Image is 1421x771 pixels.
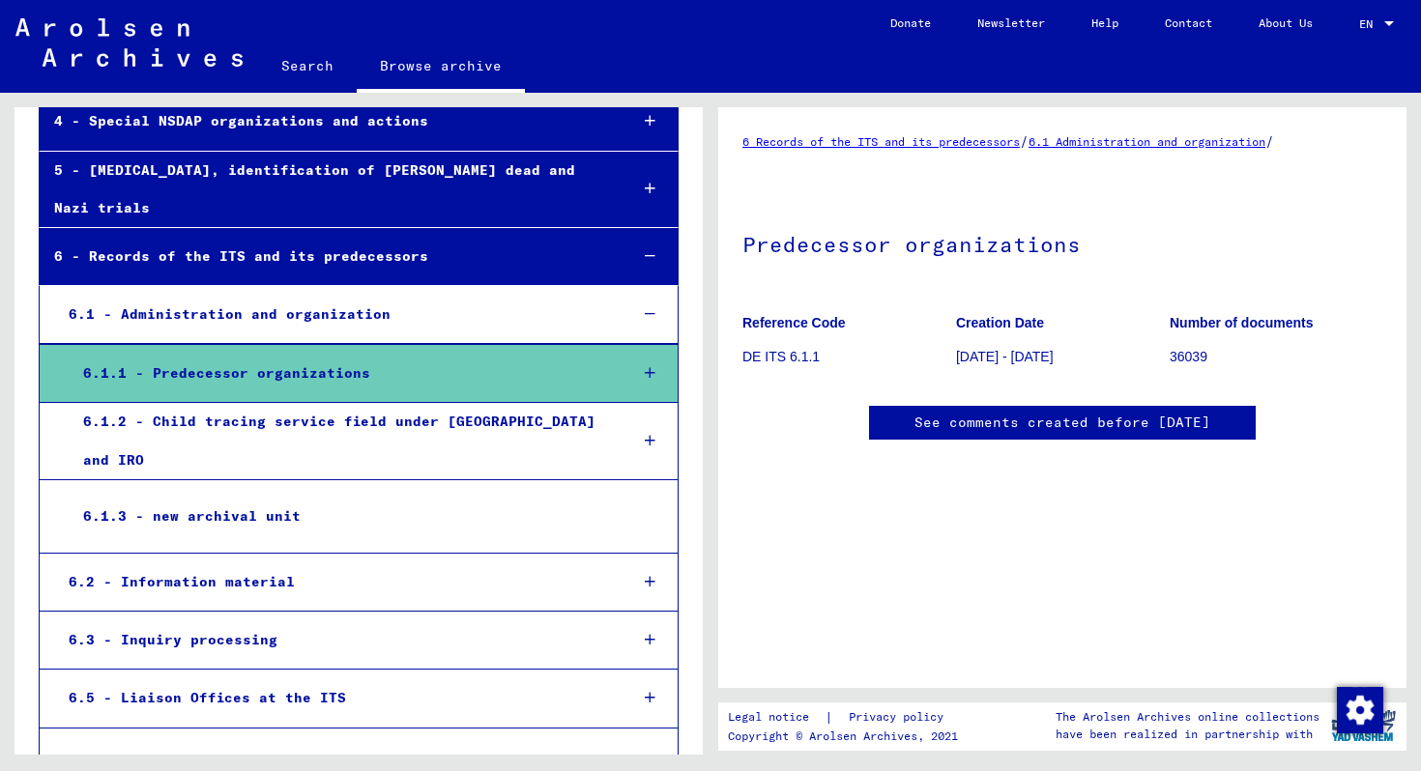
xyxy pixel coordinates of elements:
[1359,17,1380,31] span: EN
[1327,701,1400,750] img: yv_logo.png
[1056,726,1319,743] p: have been realized in partnership with
[728,707,825,728] a: Legal notice
[1337,687,1383,733] img: Change consent
[15,18,243,67] img: Arolsen_neg.svg
[69,403,612,478] div: 6.1.2 - Child tracing service field under [GEOGRAPHIC_DATA] and IRO
[1020,132,1029,150] span: /
[742,347,955,367] p: DE ITS 6.1.1
[956,315,1044,330] b: Creation Date
[728,728,967,745] p: Copyright © Arolsen Archives, 2021
[914,413,1210,433] a: See comments created before [DATE]
[742,134,1020,149] a: 6 Records of the ITS and its predecessors
[1170,347,1382,367] p: 36039
[54,679,612,717] div: 6.5 - Liaison Offices at the ITS
[728,707,967,728] div: |
[833,707,967,728] a: Privacy policy
[742,315,846,330] b: Reference Code
[54,296,612,333] div: 6.1 - Administration and organization
[69,355,612,392] div: 6.1.1 - Predecessor organizations
[40,238,612,275] div: 6 - Records of the ITS and its predecessors
[54,621,612,659] div: 6.3 - Inquiry processing
[40,102,612,140] div: 4 - Special NSDAP organizations and actions
[742,200,1382,285] h1: Predecessor organizations
[40,152,612,227] div: 5 - [MEDICAL_DATA], identification of [PERSON_NAME] dead and Nazi trials
[1170,315,1314,330] b: Number of documents
[956,347,1169,367] p: [DATE] - [DATE]
[54,563,612,601] div: 6.2 - Information material
[357,43,525,93] a: Browse archive
[1029,134,1265,149] a: 6.1 Administration and organization
[1056,708,1319,726] p: The Arolsen Archives online collections
[69,498,610,535] div: 6.1.3 - new archival unit
[1265,132,1274,150] span: /
[258,43,357,89] a: Search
